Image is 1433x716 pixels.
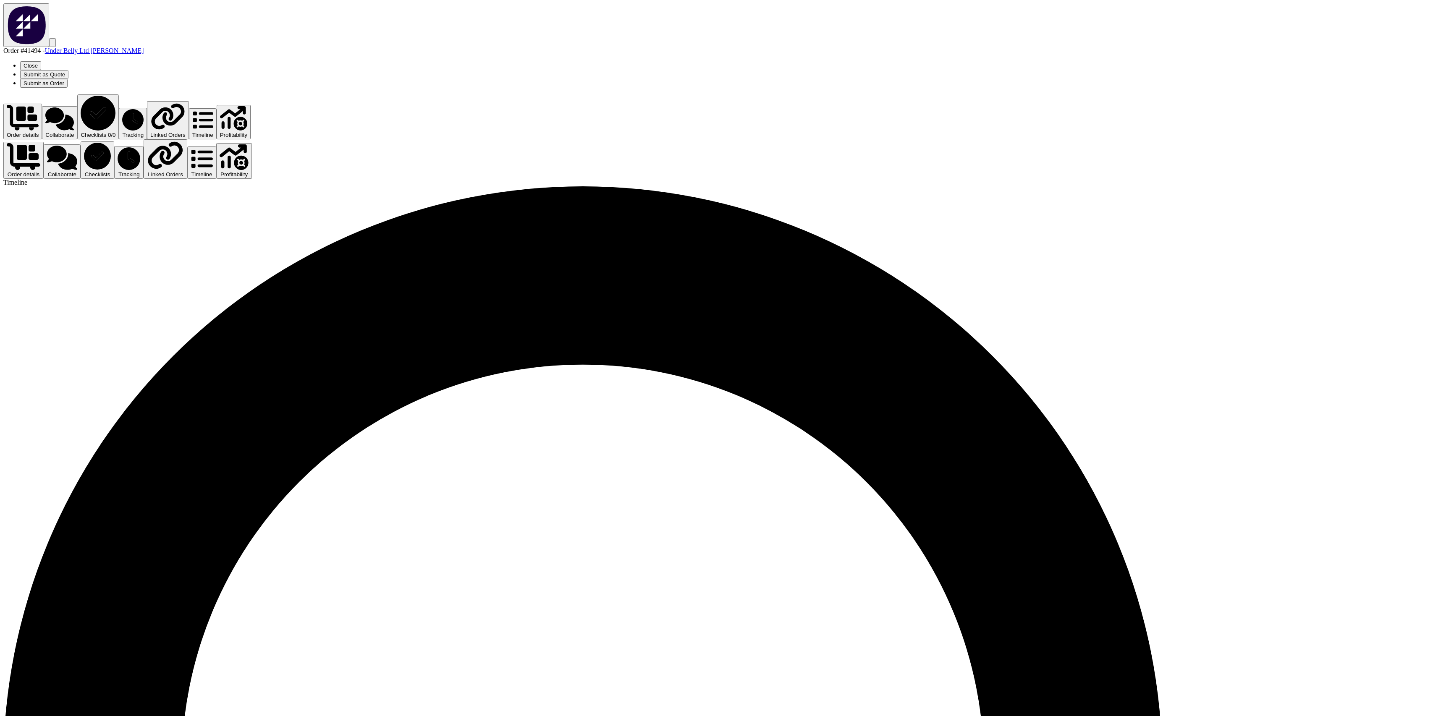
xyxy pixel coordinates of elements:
[44,144,81,179] button: Collaborate
[122,132,144,138] div: Tracking
[220,132,247,138] div: Profitability
[189,108,217,139] button: Timeline
[147,101,189,139] button: Linked Orders
[45,47,144,54] a: Under Belly Ltd [PERSON_NAME]
[20,79,68,88] button: Submit as Order
[217,105,251,139] button: Profitability
[192,132,213,138] div: Timeline
[216,143,252,179] button: Profitability
[3,104,42,139] button: Order details
[150,132,186,138] div: Linked Orders
[20,70,68,79] button: Submit as Quote
[20,61,41,70] button: Close
[114,146,144,179] button: Tracking
[3,47,45,54] span: Order #41494 -
[144,139,187,179] button: Linked Orders
[45,132,74,138] div: Collaborate
[187,146,216,179] button: Timeline
[7,132,39,138] div: Order details
[3,142,44,179] button: Order details
[77,94,119,139] button: Checklists 0/0
[81,132,115,138] div: Checklists 0/0
[81,141,114,178] button: Checklists
[119,108,147,139] button: Tracking
[42,106,77,139] button: Collaborate
[7,5,46,44] img: Factory
[3,179,1430,186] div: Timeline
